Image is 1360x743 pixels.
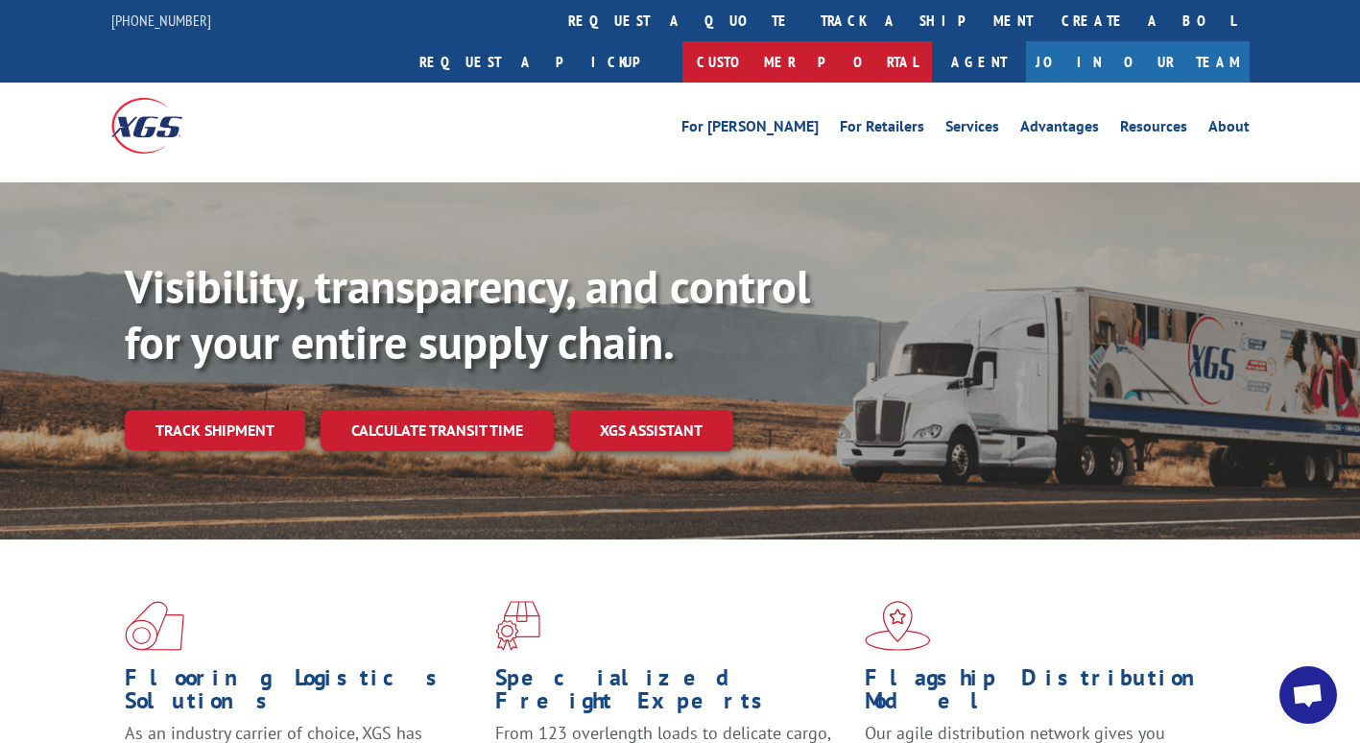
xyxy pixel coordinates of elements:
a: Agent [932,41,1026,83]
h1: Specialized Freight Experts [495,666,851,722]
a: Open chat [1279,666,1337,724]
b: Visibility, transparency, and control for your entire supply chain. [125,256,810,371]
a: For [PERSON_NAME] [681,119,819,140]
a: Services [945,119,999,140]
a: Request a pickup [405,41,682,83]
a: About [1208,119,1250,140]
a: Calculate transit time [321,410,554,451]
a: XGS ASSISTANT [569,410,733,451]
a: Advantages [1020,119,1099,140]
a: For Retailers [840,119,924,140]
img: xgs-icon-total-supply-chain-intelligence-red [125,601,184,651]
h1: Flooring Logistics Solutions [125,666,481,722]
img: xgs-icon-flagship-distribution-model-red [865,601,931,651]
h1: Flagship Distribution Model [865,666,1221,722]
img: xgs-icon-focused-on-flooring-red [495,601,540,651]
a: Track shipment [125,410,305,450]
a: Resources [1120,119,1187,140]
a: Join Our Team [1026,41,1250,83]
a: Customer Portal [682,41,932,83]
a: [PHONE_NUMBER] [111,11,211,30]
